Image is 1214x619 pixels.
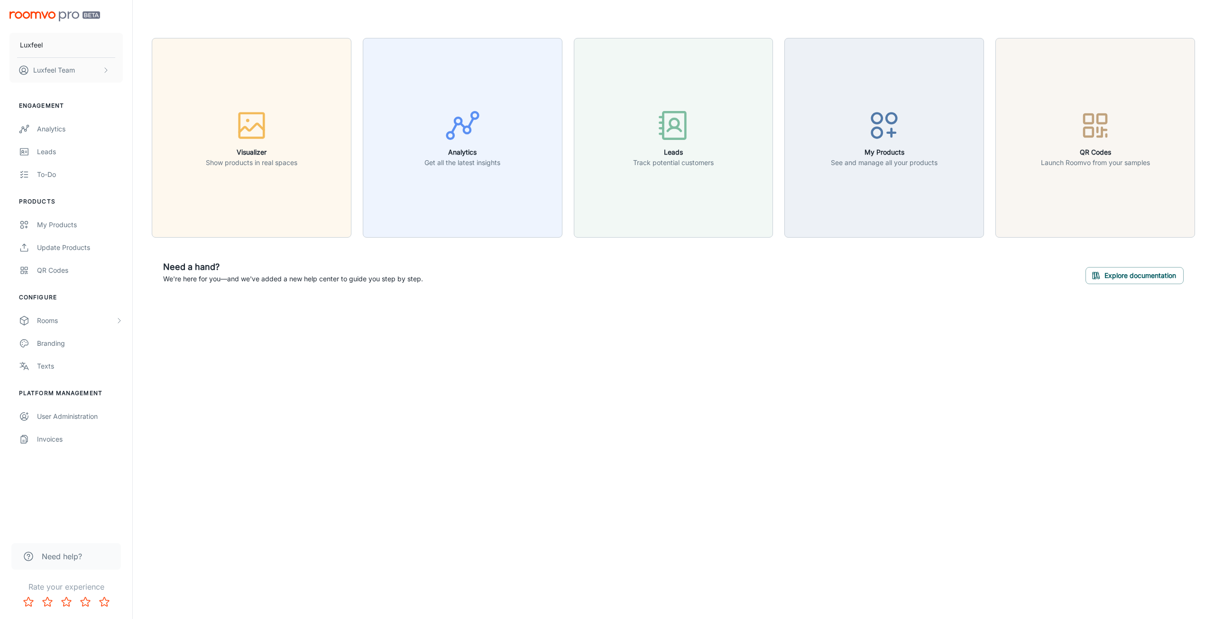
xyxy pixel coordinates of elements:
div: Analytics [37,124,123,134]
div: Rooms [37,315,115,326]
p: See and manage all your products [831,157,938,168]
button: VisualizerShow products in real spaces [152,38,351,238]
p: Track potential customers [633,157,714,168]
button: Explore documentation [1085,267,1184,284]
div: Update Products [37,242,123,253]
p: Luxfeel [20,40,43,50]
a: Explore documentation [1085,270,1184,279]
div: My Products [37,220,123,230]
p: We're here for you—and we've added a new help center to guide you step by step. [163,274,423,284]
a: LeadsTrack potential customers [574,132,773,142]
button: Luxfeel [9,33,123,57]
h6: Analytics [424,147,500,157]
button: QR CodesLaunch Roomvo from your samples [995,38,1195,238]
button: My ProductsSee and manage all your products [784,38,984,238]
button: Luxfeel Team [9,58,123,83]
h6: QR Codes [1041,147,1150,157]
p: Get all the latest insights [424,157,500,168]
h6: Need a hand? [163,260,423,274]
p: Launch Roomvo from your samples [1041,157,1150,168]
div: Leads [37,147,123,157]
a: AnalyticsGet all the latest insights [363,132,562,142]
p: Luxfeel Team [33,65,75,75]
p: Show products in real spaces [206,157,297,168]
h6: Visualizer [206,147,297,157]
button: AnalyticsGet all the latest insights [363,38,562,238]
a: QR CodesLaunch Roomvo from your samples [995,132,1195,142]
button: LeadsTrack potential customers [574,38,773,238]
h6: My Products [831,147,938,157]
a: My ProductsSee and manage all your products [784,132,984,142]
img: Roomvo PRO Beta [9,11,100,21]
div: To-do [37,169,123,180]
div: QR Codes [37,265,123,276]
h6: Leads [633,147,714,157]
